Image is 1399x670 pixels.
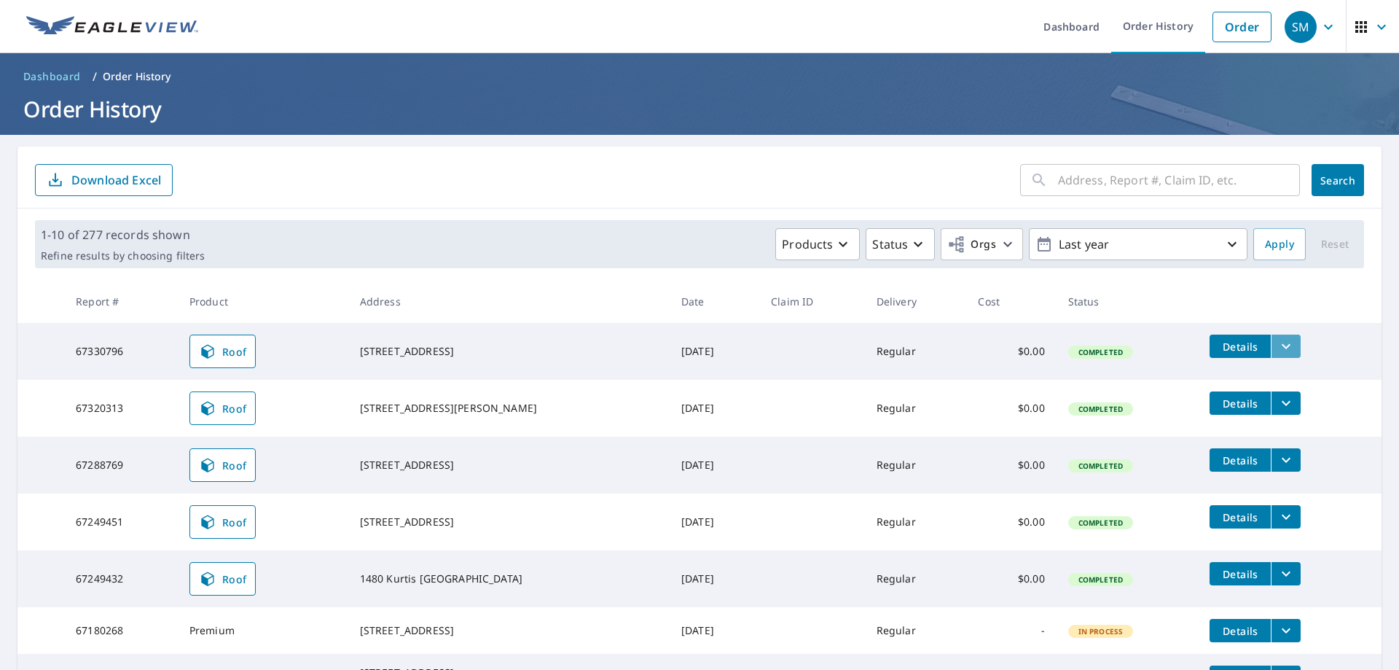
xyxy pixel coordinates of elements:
[1271,562,1301,585] button: filesDropdownBtn-67249432
[865,437,967,494] td: Regular
[782,235,833,253] p: Products
[199,456,247,474] span: Roof
[360,344,658,359] div: [STREET_ADDRESS]
[189,505,256,539] a: Roof
[189,335,256,368] a: Roof
[670,437,759,494] td: [DATE]
[360,623,658,638] div: [STREET_ADDRESS]
[199,400,247,417] span: Roof
[64,380,178,437] td: 67320313
[865,380,967,437] td: Regular
[1218,624,1262,638] span: Details
[966,437,1056,494] td: $0.00
[1070,404,1132,414] span: Completed
[1271,448,1301,472] button: filesDropdownBtn-67288769
[1218,397,1262,410] span: Details
[966,607,1056,654] td: -
[71,172,161,188] p: Download Excel
[670,280,759,323] th: Date
[670,494,759,550] td: [DATE]
[17,65,87,88] a: Dashboard
[1210,448,1271,472] button: detailsBtn-67288769
[865,607,967,654] td: Regular
[1210,619,1271,642] button: detailsBtn-67180268
[17,65,1382,88] nav: breadcrumb
[1070,518,1132,528] span: Completed
[1212,12,1271,42] a: Order
[775,228,860,260] button: Products
[41,249,205,262] p: Refine results by choosing filters
[178,607,348,654] td: Premium
[865,323,967,380] td: Regular
[966,323,1056,380] td: $0.00
[1053,232,1223,257] p: Last year
[966,550,1056,607] td: $0.00
[1285,11,1317,43] div: SM
[189,392,256,425] a: Roof
[64,607,178,654] td: 67180268
[670,607,759,654] td: [DATE]
[360,401,658,416] div: [STREET_ADDRESS][PERSON_NAME]
[1057,280,1199,323] th: Status
[1058,160,1300,200] input: Address, Report #, Claim ID, etc.
[865,550,967,607] td: Regular
[64,550,178,607] td: 67249432
[199,570,247,588] span: Roof
[966,380,1056,437] td: $0.00
[1312,164,1364,196] button: Search
[1253,228,1306,260] button: Apply
[1218,567,1262,581] span: Details
[17,94,1382,124] h1: Order History
[360,458,658,472] div: [STREET_ADDRESS]
[26,16,198,38] img: EV Logo
[941,228,1023,260] button: Orgs
[1218,340,1262,354] span: Details
[865,494,967,550] td: Regular
[23,69,81,84] span: Dashboard
[947,235,996,254] span: Orgs
[670,550,759,607] td: [DATE]
[1070,347,1132,357] span: Completed
[1210,335,1271,358] button: detailsBtn-67330796
[189,562,256,596] a: Roof
[64,437,178,494] td: 67288769
[64,494,178,550] td: 67249451
[178,280,348,323] th: Product
[1271,505,1301,529] button: filesDropdownBtn-67249451
[199,513,247,531] span: Roof
[1271,335,1301,358] button: filesDropdownBtn-67330796
[1210,505,1271,529] button: detailsBtn-67249451
[41,226,205,244] p: 1-10 of 277 records shown
[1265,235,1294,254] span: Apply
[966,494,1056,550] td: $0.00
[759,280,865,323] th: Claim ID
[1210,562,1271,585] button: detailsBtn-67249432
[1029,228,1247,260] button: Last year
[360,572,658,586] div: 1480 Kurtis [GEOGRAPHIC_DATA]
[1070,574,1132,585] span: Completed
[872,235,908,253] p: Status
[1271,392,1301,415] button: filesDropdownBtn-67320313
[1070,461,1132,471] span: Completed
[64,323,178,380] td: 67330796
[1218,453,1262,467] span: Details
[35,164,173,196] button: Download Excel
[966,280,1056,323] th: Cost
[199,343,247,360] span: Roof
[866,228,935,260] button: Status
[1218,510,1262,524] span: Details
[348,280,670,323] th: Address
[1271,619,1301,642] button: filesDropdownBtn-67180268
[360,515,658,529] div: [STREET_ADDRESS]
[93,68,97,85] li: /
[670,380,759,437] td: [DATE]
[670,323,759,380] td: [DATE]
[865,280,967,323] th: Delivery
[189,448,256,482] a: Roof
[64,280,178,323] th: Report #
[1070,626,1132,636] span: In Process
[103,69,171,84] p: Order History
[1210,392,1271,415] button: detailsBtn-67320313
[1323,174,1352,187] span: Search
